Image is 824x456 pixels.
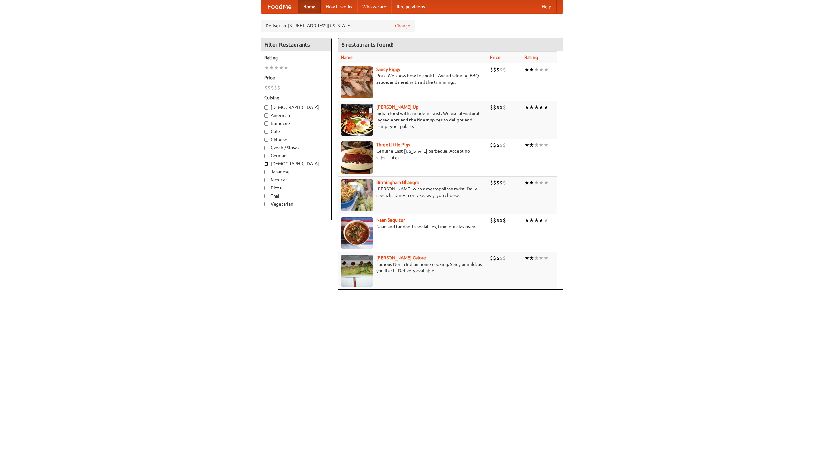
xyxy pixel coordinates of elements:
[503,104,506,111] li: $
[264,144,328,151] label: Czech / Slovak
[264,177,328,183] label: Mexican
[496,217,500,224] li: $
[544,179,548,186] li: ★
[544,66,548,73] li: ★
[342,42,394,48] ng-pluralize: 6 restaurants found!
[503,141,506,149] li: $
[503,217,506,224] li: $
[264,146,268,150] input: Czech / Slovak
[261,0,298,13] a: FoodMe
[376,218,405,223] a: Naan Sequitur
[269,64,274,71] li: ★
[298,0,321,13] a: Home
[544,255,548,262] li: ★
[264,152,328,159] label: German
[534,179,539,186] li: ★
[341,141,373,174] img: littlepigs.jpg
[264,128,328,135] label: Cafe
[529,255,534,262] li: ★
[534,217,539,224] li: ★
[539,255,544,262] li: ★
[279,64,284,71] li: ★
[503,179,506,186] li: $
[264,170,268,174] input: Japanese
[500,255,503,262] li: $
[267,84,271,91] li: $
[264,136,328,143] label: Chinese
[500,104,503,111] li: $
[529,179,534,186] li: ★
[539,179,544,186] li: ★
[264,121,268,126] input: Barbecue
[524,141,529,149] li: ★
[537,0,557,13] a: Help
[539,217,544,224] li: ★
[524,55,538,60] a: Rating
[264,178,268,182] input: Mexican
[264,202,268,206] input: Vegetarian
[539,141,544,149] li: ★
[493,179,496,186] li: $
[539,66,544,73] li: ★
[264,64,269,71] li: ★
[264,154,268,158] input: German
[261,38,331,51] h4: Filter Restaurants
[490,55,501,60] a: Price
[493,255,496,262] li: $
[493,104,496,111] li: $
[341,73,485,85] p: Pork. We know how to cook it. Award-winning BBQ sauce, and meat with all the trimmings.
[496,179,500,186] li: $
[524,104,529,111] li: ★
[264,105,268,110] input: [DEMOGRAPHIC_DATA]
[500,141,503,149] li: $
[534,66,539,73] li: ★
[490,179,493,186] li: $
[496,141,500,149] li: $
[341,104,373,136] img: curryup.jpg
[264,169,328,175] label: Japanese
[529,217,534,224] li: ★
[341,223,485,230] p: Naan and tandoori specialties, from our clay oven.
[264,120,328,127] label: Barbecue
[341,261,485,274] p: Famous North Indian home cooking. Spicy or mild, as you like it. Delivery available.
[264,74,328,81] h5: Price
[357,0,391,13] a: Who we are
[534,255,539,262] li: ★
[376,180,419,185] a: Birmingham Bhangra
[500,217,503,224] li: $
[264,138,268,142] input: Chinese
[490,141,493,149] li: $
[321,0,357,13] a: How it works
[496,104,500,111] li: $
[277,84,280,91] li: $
[391,0,430,13] a: Recipe videos
[490,217,493,224] li: $
[284,64,288,71] li: ★
[500,66,503,73] li: $
[534,104,539,111] li: ★
[376,67,400,72] a: Saucy Piggy
[539,104,544,111] li: ★
[496,66,500,73] li: $
[503,66,506,73] li: $
[264,201,328,207] label: Vegetarian
[534,141,539,149] li: ★
[376,255,426,260] a: [PERSON_NAME] Galore
[264,193,328,199] label: Thai
[544,104,548,111] li: ★
[264,185,328,191] label: Pizza
[376,104,418,110] a: [PERSON_NAME] Up
[341,148,485,161] p: Genuine East [US_STATE] barbecue. Accept no substitutes!
[493,66,496,73] li: $
[271,84,274,91] li: $
[341,186,485,199] p: [PERSON_NAME] with a metropolitan twist. Daily specials. Dine-in or takeaway, you choose.
[341,255,373,287] img: currygalore.jpg
[376,142,410,147] b: Three Little Pigs
[261,20,415,32] div: Deliver to: [STREET_ADDRESS][US_STATE]
[493,141,496,149] li: $
[395,23,410,29] a: Change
